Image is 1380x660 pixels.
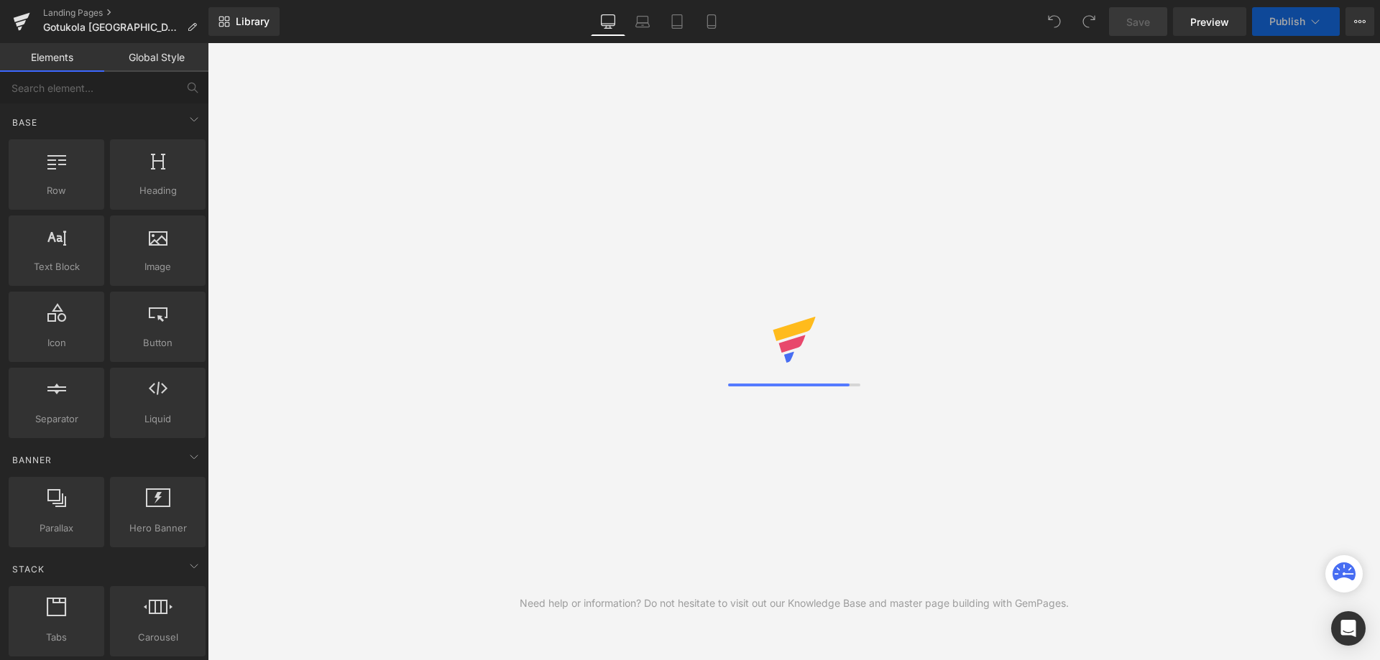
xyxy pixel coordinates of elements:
span: Carousel [114,630,201,645]
span: Tabs [13,630,100,645]
button: More [1345,7,1374,36]
button: Redo [1075,7,1103,36]
span: Button [114,335,201,350]
a: Mobile [694,7,729,36]
span: Preview [1190,14,1229,29]
button: Undo [1040,7,1069,36]
a: Global Style [104,43,208,72]
span: Banner [11,453,53,467]
a: Tablet [660,7,694,36]
span: Library [236,15,270,28]
span: Text Block [13,259,100,274]
div: Need help or information? Do not hesitate to visit out our Knowledge Base and master page buildin... [520,595,1069,611]
span: Parallax [13,521,100,536]
div: Open Intercom Messenger [1331,611,1366,646]
span: Heading [114,183,201,198]
span: Gotukola [GEOGRAPHIC_DATA] [43,22,181,33]
span: Save [1126,14,1150,29]
a: Desktop [591,7,625,36]
span: Image [114,259,201,274]
span: Base [11,116,39,129]
a: Preview [1173,7,1246,36]
a: New Library [208,7,280,36]
span: Publish [1269,16,1305,27]
span: Liquid [114,412,201,427]
span: Hero Banner [114,521,201,536]
a: Laptop [625,7,660,36]
button: Publish [1252,7,1340,36]
a: Landing Pages [43,7,208,19]
span: Separator [13,412,100,427]
span: Row [13,183,100,198]
span: Icon [13,335,100,350]
span: Stack [11,562,46,576]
